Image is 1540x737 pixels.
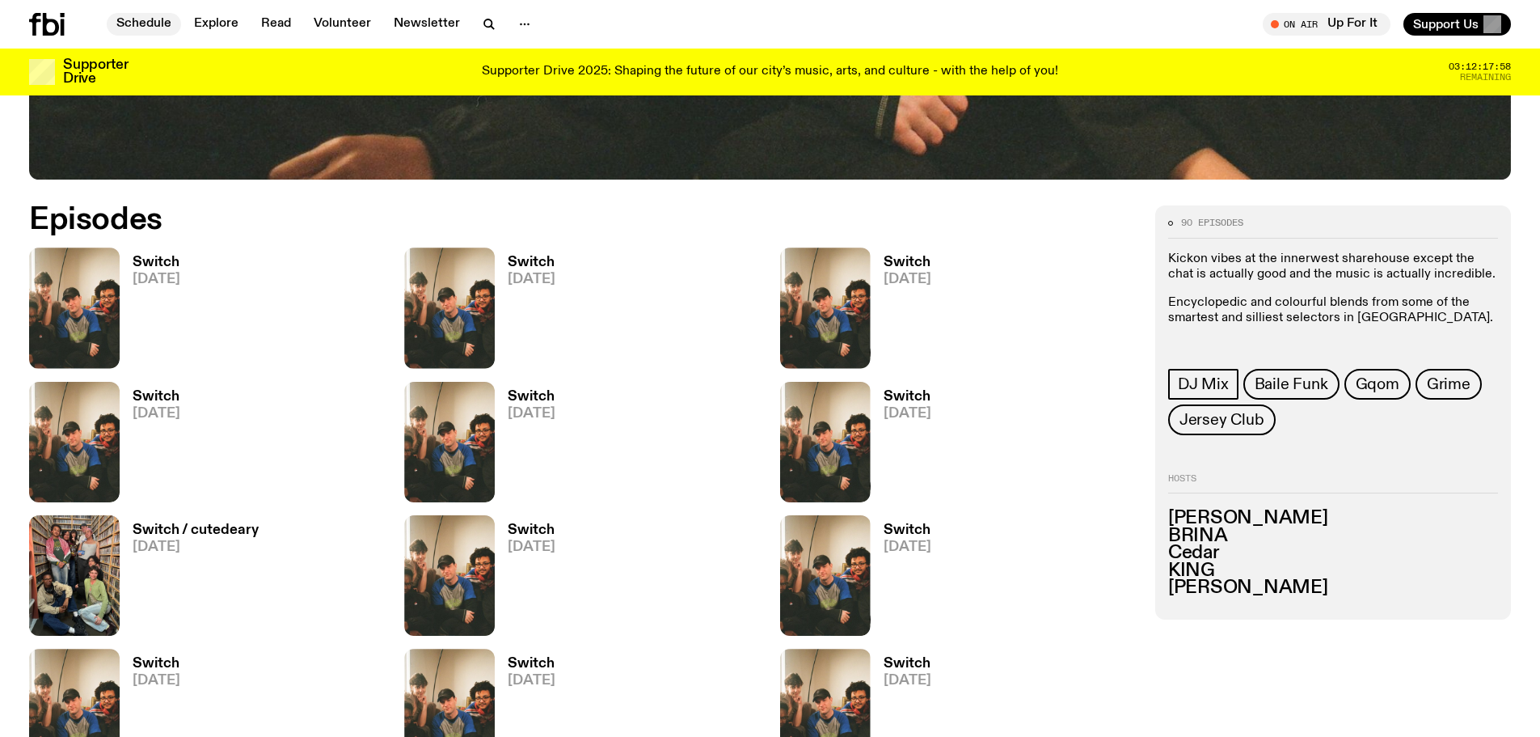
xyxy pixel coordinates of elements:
a: Read [251,13,301,36]
a: Switch[DATE] [871,390,931,502]
h3: Switch [133,256,180,269]
h3: Switch [884,390,931,404]
p: Supporter Drive 2025: Shaping the future of our city’s music, arts, and culture - with the help o... [482,65,1058,79]
span: [DATE] [508,273,555,286]
a: Switch[DATE] [120,390,180,502]
span: [DATE] [884,407,931,421]
button: On AirUp For It [1263,13,1390,36]
a: Grime [1416,369,1482,400]
h3: KING [1168,562,1498,580]
span: [DATE] [133,540,259,554]
span: 90 episodes [1181,218,1243,227]
a: Jersey Club [1168,405,1276,435]
h3: Switch [884,256,931,269]
h3: [PERSON_NAME] [1168,510,1498,527]
a: Switch[DATE] [871,523,931,636]
a: Switch / cutedeary[DATE] [120,523,259,636]
button: Support Us [1403,13,1511,36]
h3: Cedar [1168,544,1498,562]
span: [DATE] [133,674,180,688]
span: DJ Mix [1178,375,1229,393]
img: A warm film photo of the switch team sitting close together. from left to right: Cedar, Lau, Sand... [404,248,495,368]
h3: Switch [133,657,180,671]
img: A warm film photo of the switch team sitting close together. from left to right: Cedar, Lau, Sand... [404,515,495,636]
span: Support Us [1413,17,1479,32]
h2: Episodes [29,205,1010,235]
a: Switch[DATE] [120,256,180,368]
h2: Hosts [1168,474,1498,493]
h3: Switch [133,390,180,404]
a: Switch[DATE] [495,256,555,368]
a: Switch[DATE] [495,390,555,502]
h3: Switch [508,256,555,269]
h3: Switch [508,390,555,404]
a: Volunteer [304,13,381,36]
img: A warm film photo of the switch team sitting close together. from left to right: Cedar, Lau, Sand... [29,382,120,502]
span: Jersey Club [1179,411,1264,429]
h3: Switch [884,523,931,537]
span: Remaining [1460,73,1511,82]
p: Encyclopedic and colourful blends from some of the smartest and silliest selectors in [GEOGRAPHIC... [1168,295,1498,342]
span: Gqom [1356,375,1399,393]
span: [DATE] [508,407,555,421]
a: Gqom [1344,369,1411,400]
h3: Switch [508,657,555,671]
span: [DATE] [884,540,931,554]
img: A warm film photo of the switch team sitting close together. from left to right: Cedar, Lau, Sand... [29,248,120,368]
a: Schedule [107,13,181,36]
h3: BRINA [1168,527,1498,545]
span: Grime [1427,375,1470,393]
span: [DATE] [508,540,555,554]
a: Newsletter [384,13,470,36]
span: [DATE] [884,674,931,688]
a: Explore [184,13,248,36]
span: [DATE] [508,674,555,688]
img: A warm film photo of the switch team sitting close together. from left to right: Cedar, Lau, Sand... [404,382,495,502]
span: [DATE] [133,407,180,421]
a: Switch[DATE] [495,523,555,636]
span: [DATE] [884,273,931,286]
h3: Switch [508,523,555,537]
a: Baile Funk [1243,369,1340,400]
span: 03:12:17:58 [1449,62,1511,71]
img: A warm film photo of the switch team sitting close together. from left to right: Cedar, Lau, Sand... [780,515,871,636]
img: A warm film photo of the switch team sitting close together. from left to right: Cedar, Lau, Sand... [780,382,871,502]
span: Baile Funk [1255,375,1328,393]
img: A warm film photo of the switch team sitting close together. from left to right: Cedar, Lau, Sand... [780,248,871,368]
a: Switch[DATE] [871,256,931,368]
h3: Switch [884,657,931,671]
h3: [PERSON_NAME] [1168,579,1498,597]
h3: Switch / cutedeary [133,523,259,537]
span: [DATE] [133,273,180,286]
h3: Supporter Drive [63,58,128,86]
a: DJ Mix [1168,369,1238,400]
p: Kickon vibes at the innerwest sharehouse except the chat is actually good and the music is actual... [1168,252,1498,282]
